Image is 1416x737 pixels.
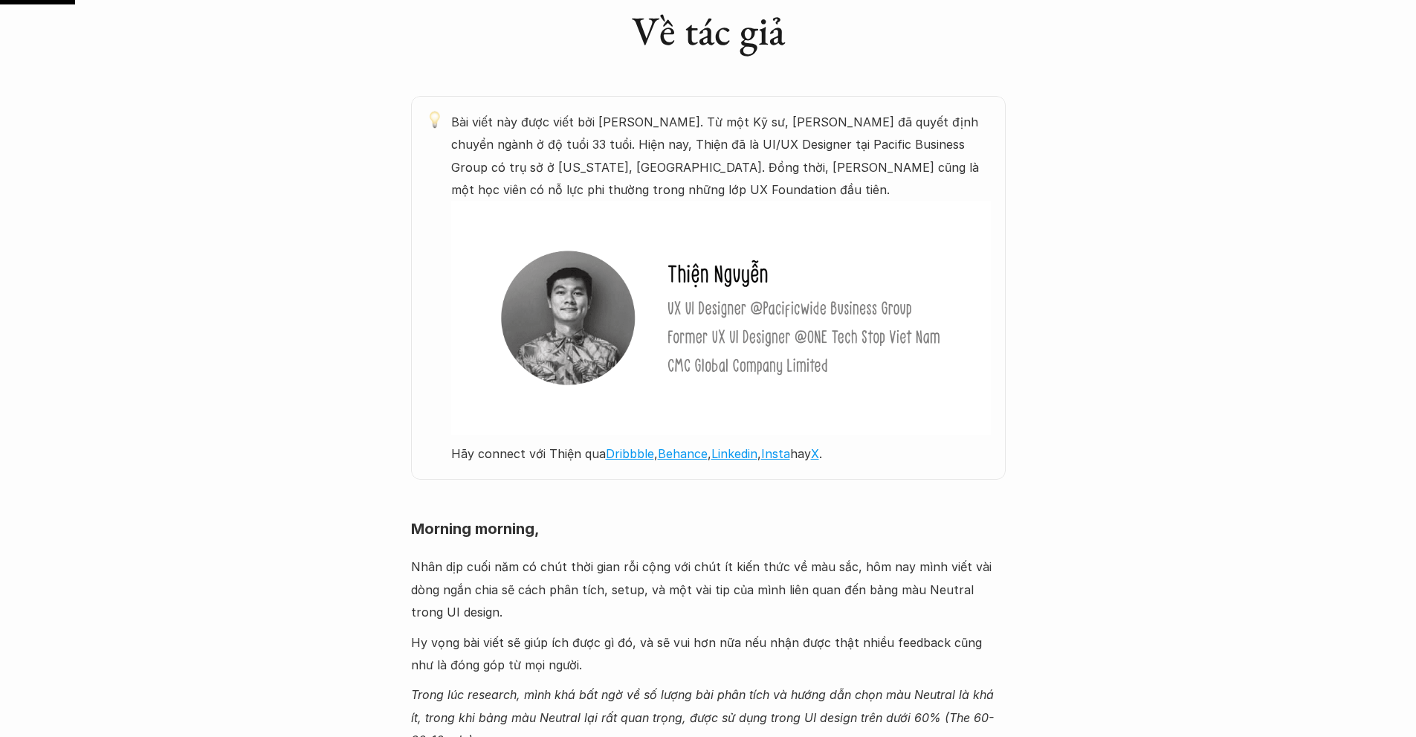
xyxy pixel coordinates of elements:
[451,442,991,465] p: Hãy connect với Thiện qua , , , hay .
[411,556,1006,623] p: Nhân dịp cuối năm có chút thời gian rỗi cộng với chút ít kiến thức về màu sắc, hôm nay mình viết ...
[411,509,1006,548] h4: Morning morning,
[411,7,1006,55] h1: Về tác giả
[451,111,991,202] p: Bài viết này được viết bởi [PERSON_NAME]. Từ một Kỹ sư, [PERSON_NAME] đã quyết định chuyển ngành ...
[411,631,1006,677] p: Hy vọng bài viết sẽ giúp ích được gì đó, và sẽ vui hơn nữa nếu nhận được thật nhiều feedback cũng...
[711,446,757,461] a: Linkedin
[811,446,819,461] a: X
[761,446,790,461] a: Insta
[658,446,708,461] a: Behance
[606,446,654,461] a: Dribbble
